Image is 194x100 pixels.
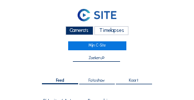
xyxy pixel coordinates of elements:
span: Kaart [129,79,138,83]
span: Feed [56,79,64,83]
img: C-SITE Logo [78,9,116,22]
div: Timelapses [94,26,128,35]
span: Fotoshow [89,79,105,83]
a: Mijn C-Site [68,41,126,50]
div: Camera's [66,26,93,35]
a: C-SITE Logo [24,8,170,25]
